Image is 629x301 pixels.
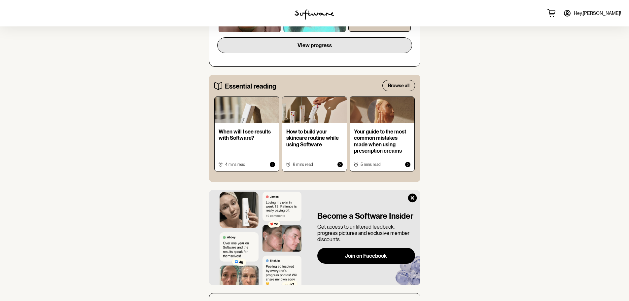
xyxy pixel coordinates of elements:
h4: Become a Software Insider [317,211,415,221]
a: Hey,[PERSON_NAME]! [559,5,625,21]
button: Browse all [382,80,415,91]
p: Get access to unfiltered feedback, progress pictures and exclusive member discounts. [317,224,415,243]
img: software logo [295,9,334,20]
span: Browse all [388,83,409,89]
p: Your guide to the most common mistakes made when using prescription creams [354,129,410,154]
span: View progress [297,42,332,49]
p: When will I see results with Software? [219,129,275,141]
button: View progress [217,37,412,53]
span: Hey, [PERSON_NAME] ! [574,11,621,16]
h5: Essential reading [225,82,276,90]
span: 4 mins read [225,162,245,167]
span: 5 mins read [361,162,381,167]
p: How to build your skincare routine while using Software [286,129,343,148]
span: 6 mins read [293,162,313,167]
span: Join on Facebook [345,253,387,259]
button: Join on Facebook [317,248,415,264]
